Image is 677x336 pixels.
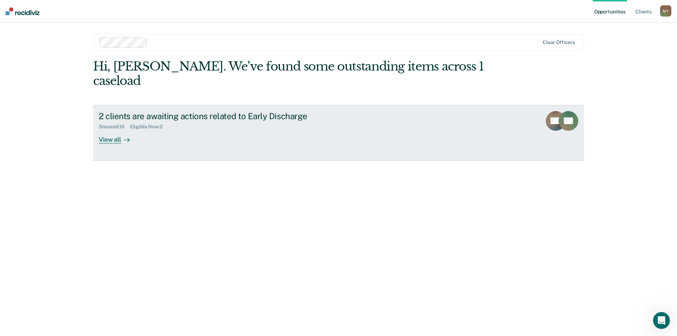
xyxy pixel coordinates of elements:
button: MY [660,5,671,17]
div: View all [99,130,138,143]
div: Hi, [PERSON_NAME]. We’ve found some outstanding items across 1 caseload [93,59,486,88]
div: 2 clients are awaiting actions related to Early Discharge [99,111,346,121]
div: Eligible Now : 2 [130,124,168,130]
iframe: Intercom live chat [653,312,670,329]
div: Snoozed : 16 [99,124,130,130]
div: M Y [660,5,671,17]
img: Recidiviz [6,7,39,15]
div: Clear officers [543,39,575,45]
a: 2 clients are awaiting actions related to Early DischargeSnoozed:16Eligible Now:2View all [93,105,584,161]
